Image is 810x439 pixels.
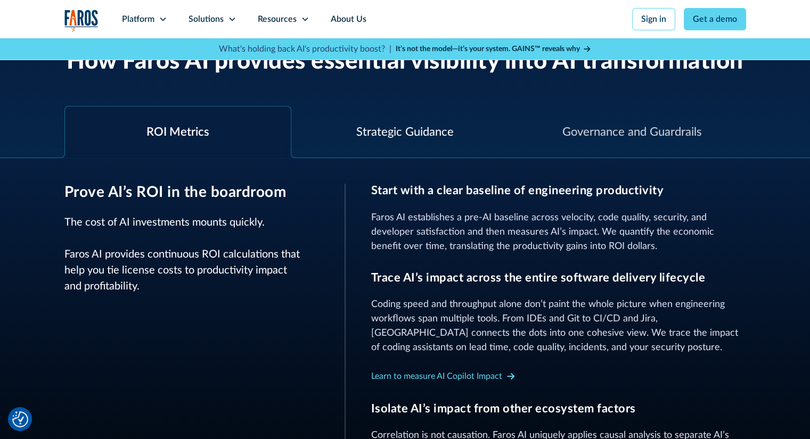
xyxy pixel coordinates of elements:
[396,45,580,53] strong: It’s not the model—it’s your system. GAINS™ reveals why
[64,214,319,294] p: The cost of AI investments mounts quickly. Faros AI provides continuous ROI calculations that hel...
[356,123,454,141] div: Strategic Guidance
[371,211,746,254] p: Faros AI establishes a pre-AI baseline across velocity, code quality, security, and developer sat...
[632,8,675,30] a: Sign in
[219,43,391,55] p: What's holding back AI's productivity boost? |
[371,297,746,355] p: Coding speed and throughput alone don’t paint the whole picture when engineering workflows span m...
[64,10,99,31] img: Logo of the analytics and reporting company Faros.
[371,271,746,285] h3: Trace AI’s impact across the entire software delivery lifecycle
[371,368,515,385] a: Learn to measure AI Copilot Impact
[189,13,224,26] div: Solutions
[396,44,592,55] a: It’s not the model—it’s your system. GAINS™ reveals why
[67,48,743,76] h2: How Faros AI provides essential visibility into AI transformation
[64,10,99,31] a: home
[12,411,28,427] button: Cookie Settings
[562,123,702,141] div: Governance and Guardrails
[371,370,502,383] div: Learn to measure AI Copilot Impact
[12,411,28,427] img: Revisit consent button
[258,13,297,26] div: Resources
[684,8,746,30] a: Get a demo
[64,184,319,202] h3: Prove AI’s ROI in the boardroom
[371,184,746,197] h3: Start with a clear baseline of engineering productivity
[371,402,746,416] h3: Isolate AI’s impact from other ecosystem factors
[146,123,209,141] div: ROI Metrics
[122,13,154,26] div: Platform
